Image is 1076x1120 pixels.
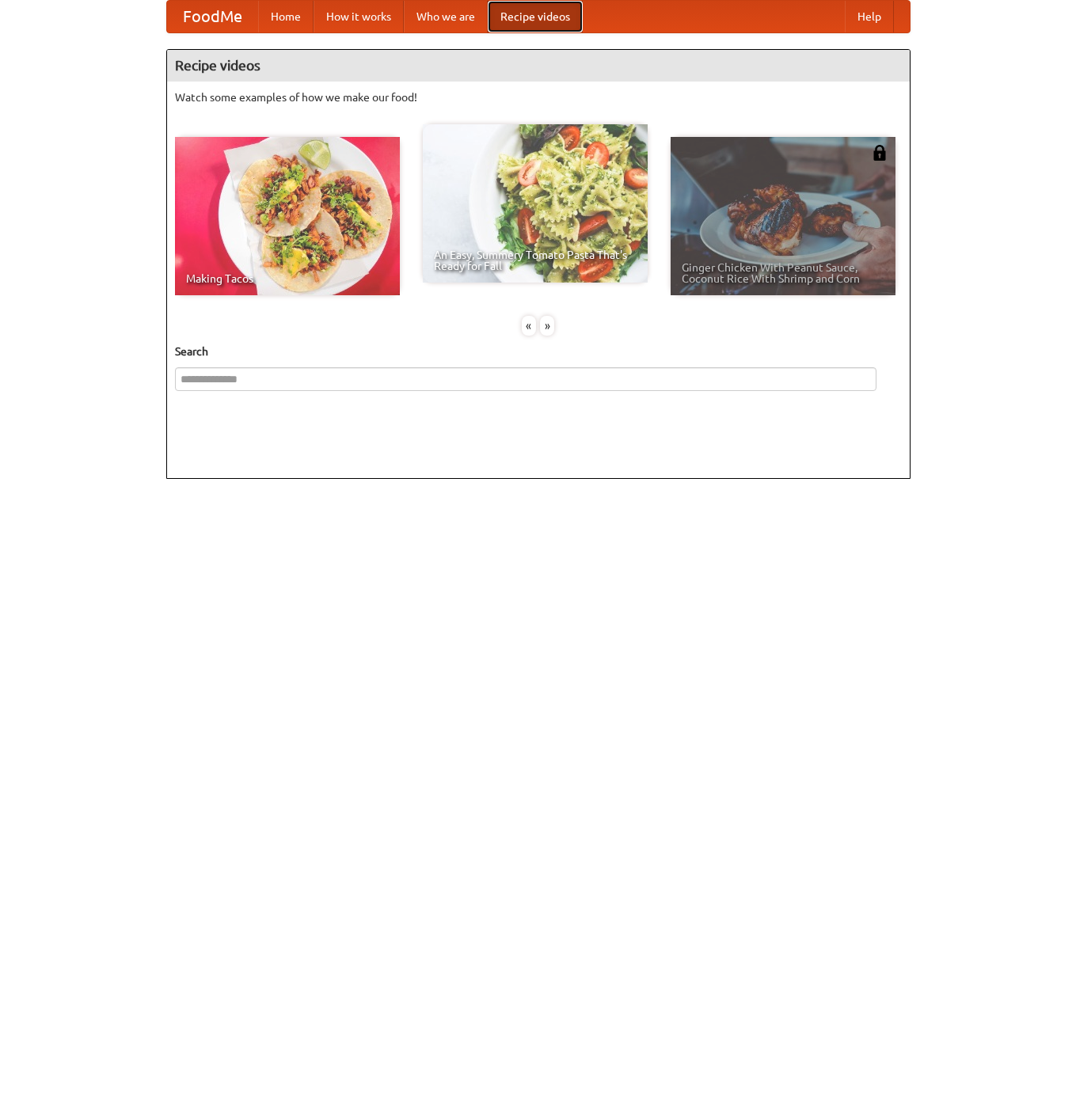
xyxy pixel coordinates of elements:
span: Making Tacos [186,273,389,284]
h5: Search [175,344,902,359]
a: Help [845,1,894,32]
a: Who we are [404,1,488,32]
a: Making Tacos [175,137,400,295]
div: » [540,316,554,336]
span: An Easy, Summery Tomato Pasta That's Ready for Fall [434,249,637,271]
a: Recipe videos [488,1,583,32]
p: Watch some examples of how we make our food! [175,89,902,105]
a: How it works [314,1,404,32]
a: An Easy, Summery Tomato Pasta That's Ready for Fall [423,124,648,283]
a: FoodMe [167,1,258,32]
h4: Recipe videos [167,50,910,82]
a: Home [258,1,314,32]
img: 483408.png [872,145,888,161]
div: « [522,316,536,336]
